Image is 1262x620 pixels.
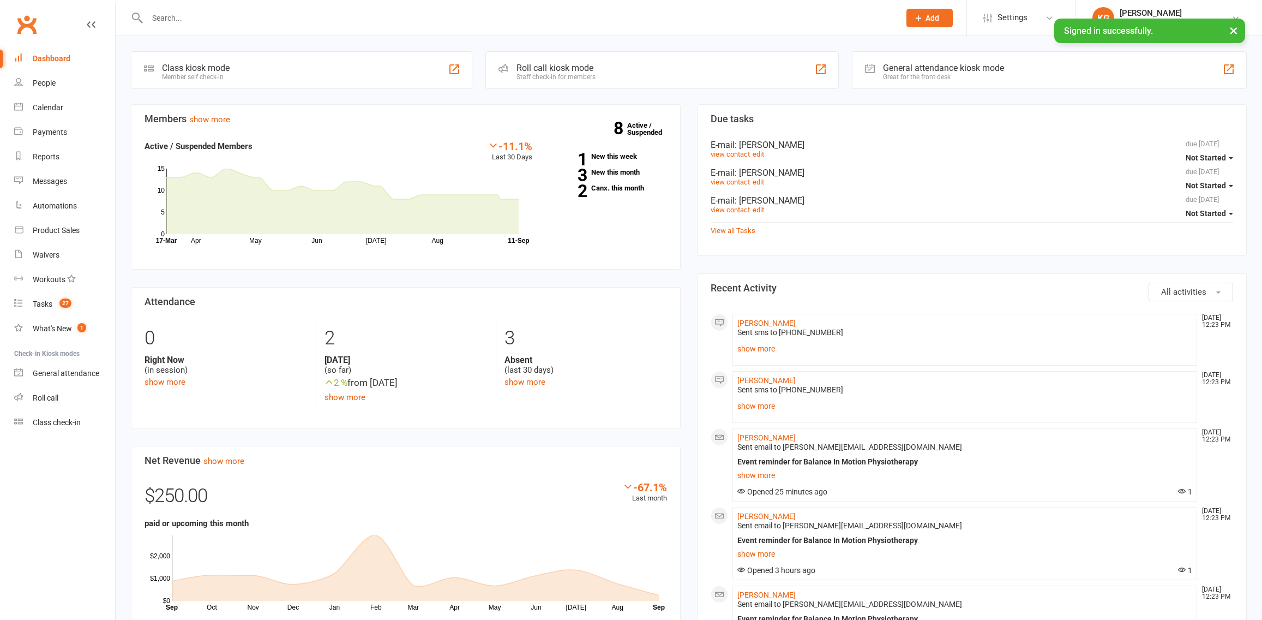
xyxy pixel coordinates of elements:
[33,324,72,333] div: What's New
[1092,7,1114,29] div: KG
[59,299,71,308] span: 27
[622,481,667,504] div: Last month
[711,226,755,235] a: View all Tasks
[1120,8,1231,18] div: [PERSON_NAME]
[906,9,953,27] button: Add
[324,375,487,390] div: from [DATE]
[883,73,1004,81] div: Great for the front desk
[33,103,63,112] div: Calendar
[324,355,487,375] div: (so far)
[737,546,1192,562] a: show more
[33,394,58,402] div: Roll call
[14,361,115,386] a: General attendance kiosk mode
[33,251,59,259] div: Waivers
[549,153,667,160] a: 1New this week
[144,10,892,26] input: Search...
[997,5,1027,30] span: Settings
[737,468,1192,483] a: show more
[145,355,308,365] strong: Right Now
[77,323,86,332] span: 1
[1197,508,1233,522] time: [DATE] 12:23 PM
[1186,153,1226,162] span: Not Started
[737,328,843,337] span: Sent sms to [PHONE_NUMBER]
[1197,586,1233,600] time: [DATE] 12:23 PM
[1161,287,1206,297] span: All activities
[504,355,667,365] strong: Absent
[33,177,67,186] div: Messages
[504,322,667,355] div: 3
[1186,176,1233,195] button: Not Started
[737,566,815,575] span: Opened 3 hours ago
[14,120,115,145] a: Payments
[753,150,764,158] a: edit
[737,457,1192,467] div: Event reminder for Balance In Motion Physiotherapy
[14,292,115,317] a: Tasks 27
[622,481,667,493] div: -67.1%
[14,169,115,194] a: Messages
[145,355,308,375] div: (in session)
[33,54,70,63] div: Dashboard
[33,79,56,87] div: People
[711,206,750,214] a: view contact
[883,63,1004,73] div: General attendance kiosk mode
[549,167,587,183] strong: 3
[145,455,667,466] h3: Net Revenue
[614,120,627,136] strong: 8
[14,386,115,410] a: Roll call
[1064,26,1153,36] span: Signed in successfully.
[145,322,308,355] div: 0
[189,115,230,124] a: show more
[162,63,230,73] div: Class kiosk mode
[1178,566,1192,575] span: 1
[737,443,962,451] span: Sent email to [PERSON_NAME][EMAIL_ADDRESS][DOMAIN_NAME]
[737,600,962,609] span: Sent email to [PERSON_NAME][EMAIL_ADDRESS][DOMAIN_NAME]
[33,369,99,378] div: General attendance
[516,73,596,81] div: Staff check-in for members
[324,377,347,388] span: 2 %
[549,183,587,199] strong: 2
[33,226,80,235] div: Product Sales
[145,377,185,387] a: show more
[162,73,230,81] div: Member self check-in
[1197,429,1233,443] time: [DATE] 12:23 PM
[711,283,1233,294] h3: Recent Activity
[711,114,1233,124] h3: Due tasks
[1186,209,1226,218] span: Not Started
[711,168,1233,178] div: E-mail
[33,275,65,284] div: Workouts
[14,194,115,218] a: Automations
[737,536,1192,545] div: Event reminder for Balance In Motion Physiotherapy
[1186,204,1233,223] button: Not Started
[504,355,667,375] div: (last 30 days)
[737,521,962,530] span: Sent email to [PERSON_NAME][EMAIL_ADDRESS][DOMAIN_NAME]
[14,218,115,243] a: Product Sales
[737,487,827,496] span: Opened 25 minutes ago
[33,300,52,308] div: Tasks
[1197,314,1233,329] time: [DATE] 12:23 PM
[1197,372,1233,386] time: [DATE] 12:23 PM
[14,317,115,341] a: What's New1
[14,243,115,267] a: Waivers
[33,418,81,427] div: Class check-in
[145,296,667,307] h3: Attendance
[549,169,667,176] a: 3New this month
[737,433,796,442] a: [PERSON_NAME]
[711,178,750,186] a: view contact
[516,63,596,73] div: Roll call kiosk mode
[1120,18,1231,28] div: Balance In Motion Physiotherapy
[737,512,796,521] a: [PERSON_NAME]
[1149,283,1233,301] button: All activities
[1178,487,1192,496] span: 1
[737,319,796,327] a: [PERSON_NAME]
[627,114,675,144] a: 8Active / Suspended
[735,195,804,206] span: : [PERSON_NAME]
[711,195,1233,206] div: E-mail
[145,518,249,528] strong: paid or upcoming this month
[14,96,115,120] a: Calendar
[735,168,804,178] span: : [PERSON_NAME]
[324,322,487,355] div: 2
[145,141,253,151] strong: Active / Suspended Members
[753,178,764,186] a: edit
[13,11,40,38] a: Clubworx
[14,71,115,96] a: People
